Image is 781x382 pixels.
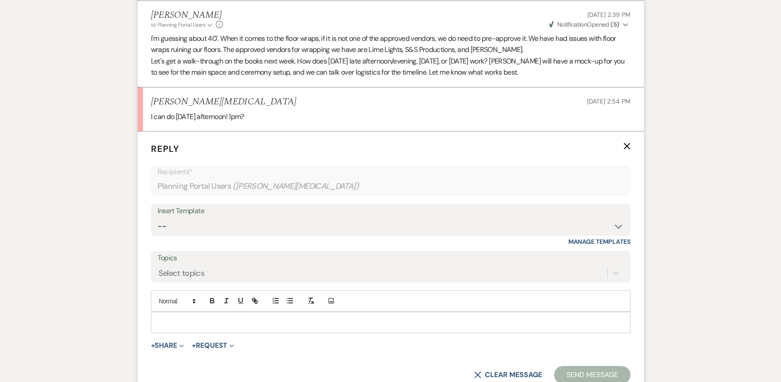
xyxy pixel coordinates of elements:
span: + [151,342,155,349]
span: ( [PERSON_NAME][MEDICAL_DATA] ) [233,180,359,192]
label: Topics [158,252,624,265]
span: [DATE] 2:54 PM [587,97,630,105]
div: Planning Portal Users [158,178,624,195]
span: Reply [151,143,179,155]
button: NotificationOpened (5) [548,20,630,29]
span: Opened [549,20,619,28]
a: Manage Templates [568,238,630,246]
p: Let's get a walk-through on the books next week. How does [DATE] late afternoon/evening, [DATE], ... [151,56,630,78]
p: I'm guessing about 40'. When it comes to the floor wraps, if it is not one of the approved vendor... [151,33,630,56]
h5: [PERSON_NAME][MEDICAL_DATA] [151,96,297,107]
button: Clear message [474,371,542,378]
span: Notification [557,20,587,28]
div: Insert Template [158,205,624,218]
span: to: Planning Portal Users [151,21,206,28]
span: + [192,342,196,349]
p: Recipients* [158,166,624,178]
div: I can do [DATE] afternoon! 1pm? [151,111,630,123]
button: Request [192,342,234,349]
strong: ( 5 ) [611,20,619,28]
h5: [PERSON_NAME] [151,10,223,21]
button: Share [151,342,184,349]
button: to: Planning Portal Users [151,21,214,29]
span: [DATE] 2:39 PM [587,11,630,19]
div: Select topics [159,267,205,279]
